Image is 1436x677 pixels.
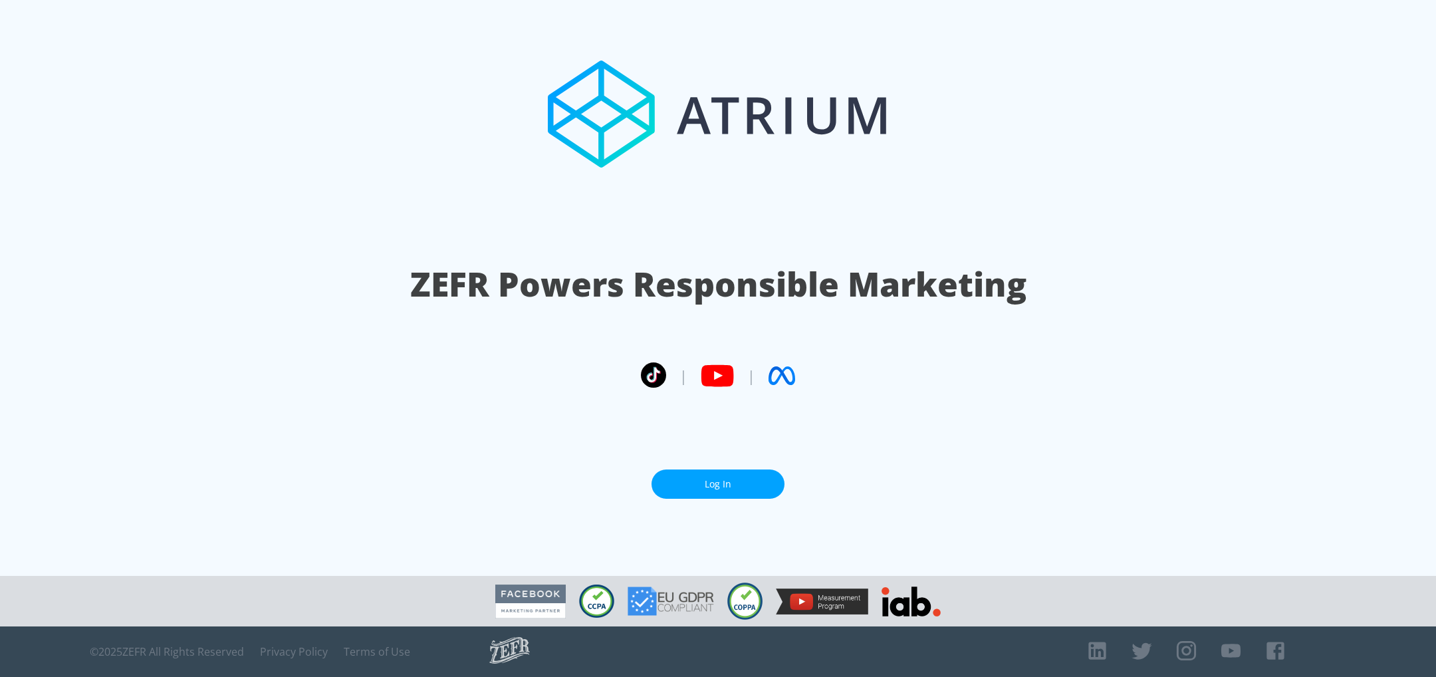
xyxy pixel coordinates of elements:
[652,470,784,499] a: Log In
[628,587,714,616] img: GDPR Compliant
[410,261,1026,307] h1: ZEFR Powers Responsible Marketing
[495,585,566,618] img: Facebook Marketing Partner
[679,366,687,386] span: |
[260,645,328,658] a: Privacy Policy
[579,585,614,618] img: CCPA Compliant
[90,645,244,658] span: © 2025 ZEFR All Rights Reserved
[776,589,868,614] img: YouTube Measurement Program
[344,645,410,658] a: Terms of Use
[727,583,763,620] img: COPPA Compliant
[882,587,941,616] img: IAB
[747,366,755,386] span: |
